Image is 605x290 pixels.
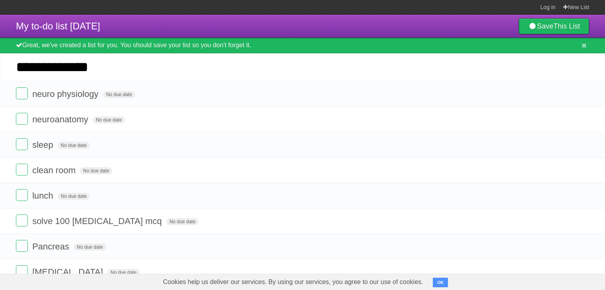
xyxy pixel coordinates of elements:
[103,91,135,98] span: No due date
[32,191,55,201] span: lunch
[32,89,100,99] span: neuro physiology
[16,113,28,125] label: Done
[93,116,125,124] span: No due date
[58,193,90,200] span: No due date
[32,140,55,150] span: sleep
[553,22,580,30] b: This List
[16,87,28,99] label: Done
[74,244,106,251] span: No due date
[519,18,589,34] a: SaveThis List
[32,216,164,226] span: solve 100 [MEDICAL_DATA] mcq
[16,240,28,252] label: Done
[80,167,112,174] span: No due date
[16,265,28,277] label: Done
[32,267,105,277] span: [MEDICAL_DATA]
[32,165,78,175] span: clean room
[16,21,100,31] span: My to-do list [DATE]
[16,215,28,226] label: Done
[58,142,90,149] span: No due date
[155,274,431,290] span: Cookies help us deliver our services. By using our services, you agree to our use of cookies.
[16,189,28,201] label: Done
[16,164,28,176] label: Done
[107,269,140,276] span: No due date
[32,242,71,251] span: Pancreas
[16,138,28,150] label: Done
[32,114,90,124] span: neuroanatomy
[166,218,198,225] span: No due date
[433,278,448,287] button: OK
